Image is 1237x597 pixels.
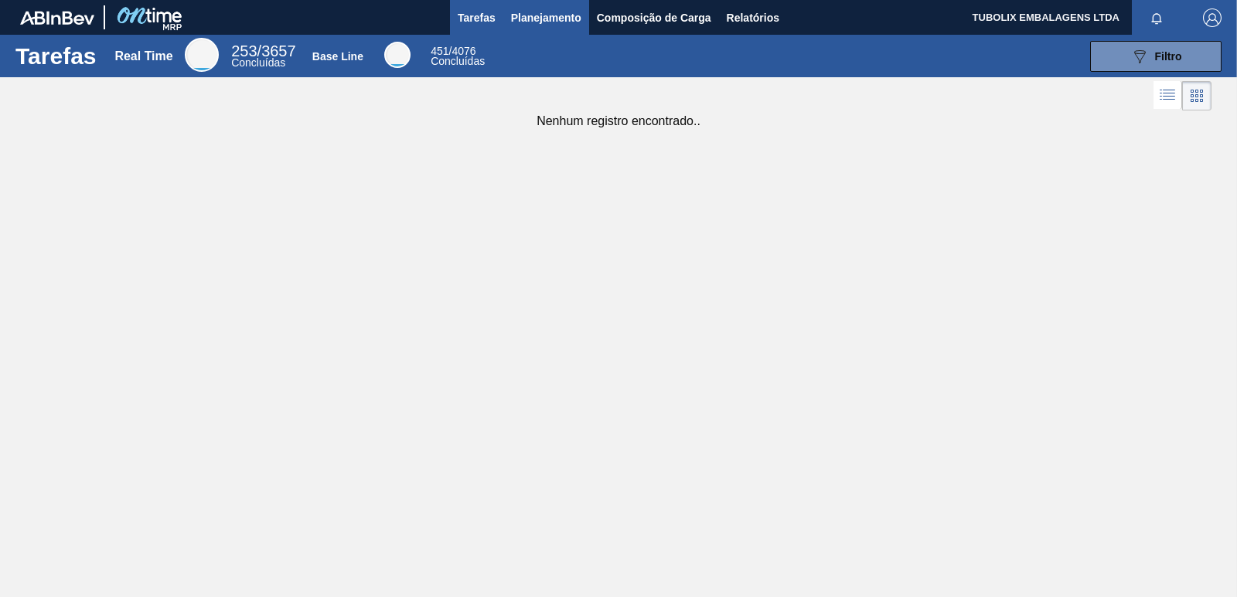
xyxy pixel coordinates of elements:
button: Filtro [1090,41,1222,72]
button: Notificações [1132,7,1181,29]
img: Logout [1203,8,1222,27]
span: Concluídas [231,56,285,69]
span: / 4076 [431,45,475,57]
img: TNhmsLtSVTkK8tSr43FrP2fwEKptu5GPRR3wAAAABJRU5ErkJggg== [20,11,94,25]
span: 253 [231,42,257,59]
div: Real Time [231,45,295,68]
div: Visão em Cards [1182,81,1211,110]
span: Composição de Carga [597,8,711,27]
span: Filtro [1155,50,1182,63]
div: Real Time [114,49,172,63]
div: Real Time [185,38,219,72]
div: Visão em Lista [1154,81,1182,110]
div: Base Line [384,42,411,68]
span: / 3657 [231,42,295,59]
span: Tarefas [458,8,496,27]
span: Concluídas [431,55,485,67]
h1: Tarefas [15,47,97,65]
span: 451 [431,45,448,57]
div: Base Line [431,46,485,66]
span: Relatórios [727,8,779,27]
div: Base Line [312,50,363,63]
span: Planejamento [511,8,581,27]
